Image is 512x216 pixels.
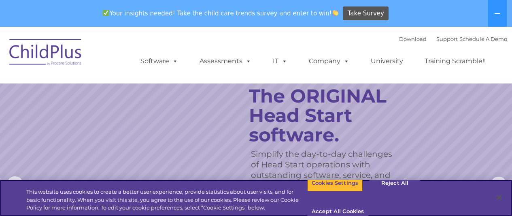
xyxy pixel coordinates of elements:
[249,86,409,145] rs-layer: The ORIGINAL Head Start software.
[459,36,507,42] a: Schedule A Demo
[301,53,357,69] a: Company
[399,36,507,42] font: |
[5,33,86,74] img: ChildPlus by Procare Solutions
[307,175,363,192] button: Cookies Settings
[132,53,186,69] a: Software
[100,5,342,21] span: Your insights needed! Take the child care trends survey and enter to win!
[370,175,420,192] button: Reject All
[348,6,384,21] span: Take Survey
[191,53,259,69] a: Assessments
[103,10,109,16] img: ✅
[343,6,389,21] a: Take Survey
[363,53,411,69] a: University
[113,87,147,93] span: Phone number
[332,10,338,16] img: 👏
[265,53,295,69] a: IT
[399,36,427,42] a: Download
[436,36,458,42] a: Support
[416,53,494,69] a: Training Scramble!!
[490,188,508,206] button: Close
[113,53,137,60] span: Last name
[251,149,401,191] rs-layer: Simplify the day-to-day challenges of Head Start operations with outstanding software, service, a...
[26,188,307,212] div: This website uses cookies to create a better user experience, provide statistics about user visit...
